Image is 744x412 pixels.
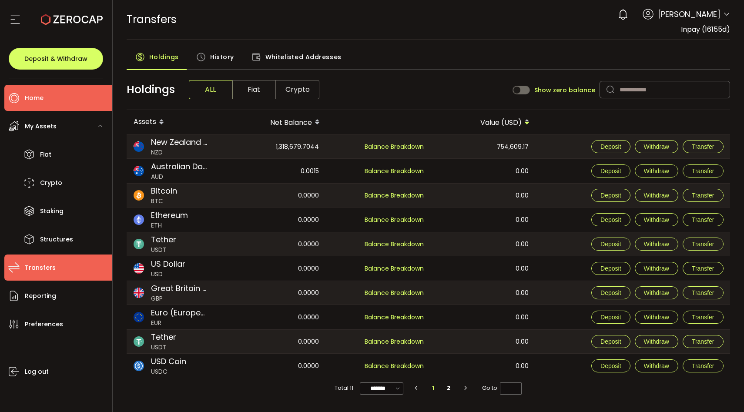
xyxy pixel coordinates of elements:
[635,213,678,226] button: Withdraw
[151,197,177,206] span: BTC
[692,314,714,321] span: Transfer
[644,265,669,272] span: Withdraw
[151,331,176,343] span: Tether
[692,241,714,248] span: Transfer
[441,382,456,394] li: 2
[222,184,326,207] div: 0.0000
[365,215,424,225] span: Balance Breakdown
[683,359,724,372] button: Transfer
[591,262,630,275] button: Deposit
[134,312,144,322] img: eur_portfolio.svg
[25,120,57,133] span: My Assets
[644,362,669,369] span: Withdraw
[151,172,207,181] span: AUD
[683,286,724,299] button: Transfer
[600,265,621,272] span: Deposit
[335,382,353,394] span: Total 11
[432,232,536,256] div: 0.00
[683,164,724,178] button: Transfer
[692,362,714,369] span: Transfer
[151,234,176,245] span: Tether
[635,335,678,348] button: Withdraw
[127,81,175,98] span: Holdings
[600,289,621,296] span: Deposit
[683,311,724,324] button: Transfer
[644,167,669,174] span: Withdraw
[591,359,630,372] button: Deposit
[644,216,669,223] span: Withdraw
[432,135,536,158] div: 754,609.17
[432,281,536,305] div: 0.00
[635,189,678,202] button: Withdraw
[151,282,207,294] span: Great Britain Pound
[149,48,179,66] span: Holdings
[432,256,536,281] div: 0.00
[210,48,234,66] span: History
[692,192,714,199] span: Transfer
[151,209,188,221] span: Ethereum
[591,189,630,202] button: Deposit
[40,177,62,189] span: Crypto
[644,289,669,296] span: Withdraw
[432,208,536,232] div: 0.00
[692,216,714,223] span: Transfer
[222,115,327,130] div: Net Balance
[365,361,424,371] span: Balance Breakdown
[222,281,326,305] div: 0.0000
[600,216,621,223] span: Deposit
[644,241,669,248] span: Withdraw
[40,148,51,161] span: Fiat
[40,205,64,218] span: Staking
[692,167,714,174] span: Transfer
[683,238,724,251] button: Transfer
[644,143,669,150] span: Withdraw
[134,141,144,152] img: nzd_portfolio.svg
[222,354,326,378] div: 0.0000
[591,213,630,226] button: Deposit
[222,159,326,183] div: 0.0015
[127,115,222,130] div: Assets
[591,286,630,299] button: Deposit
[600,143,621,150] span: Deposit
[683,189,724,202] button: Transfer
[692,289,714,296] span: Transfer
[365,142,424,151] span: Balance Breakdown
[25,318,63,331] span: Preferences
[432,305,536,329] div: 0.00
[365,312,424,322] span: Balance Breakdown
[600,338,621,345] span: Deposit
[426,382,441,394] li: 1
[534,87,595,93] span: Show zero balance
[635,238,678,251] button: Withdraw
[222,256,326,281] div: 0.0000
[365,337,424,347] span: Balance Breakdown
[365,264,424,274] span: Balance Breakdown
[700,370,744,412] iframe: Chat Widget
[25,261,56,274] span: Transfers
[692,338,714,345] span: Transfer
[365,239,424,249] span: Balance Breakdown
[432,330,536,353] div: 0.00
[600,192,621,199] span: Deposit
[25,290,56,302] span: Reporting
[222,330,326,353] div: 0.0000
[683,213,724,226] button: Transfer
[432,354,536,378] div: 0.00
[635,359,678,372] button: Withdraw
[151,367,186,376] span: USDC
[134,190,144,201] img: btc_portfolio.svg
[365,191,424,201] span: Balance Breakdown
[432,159,536,183] div: 0.00
[600,314,621,321] span: Deposit
[276,80,319,99] span: Crypto
[635,311,678,324] button: Withdraw
[644,314,669,321] span: Withdraw
[635,262,678,275] button: Withdraw
[365,167,424,175] span: Balance Breakdown
[134,166,144,176] img: aud_portfolio.svg
[635,164,678,178] button: Withdraw
[591,311,630,324] button: Deposit
[40,233,73,246] span: Structures
[683,262,724,275] button: Transfer
[127,12,177,27] span: Transfers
